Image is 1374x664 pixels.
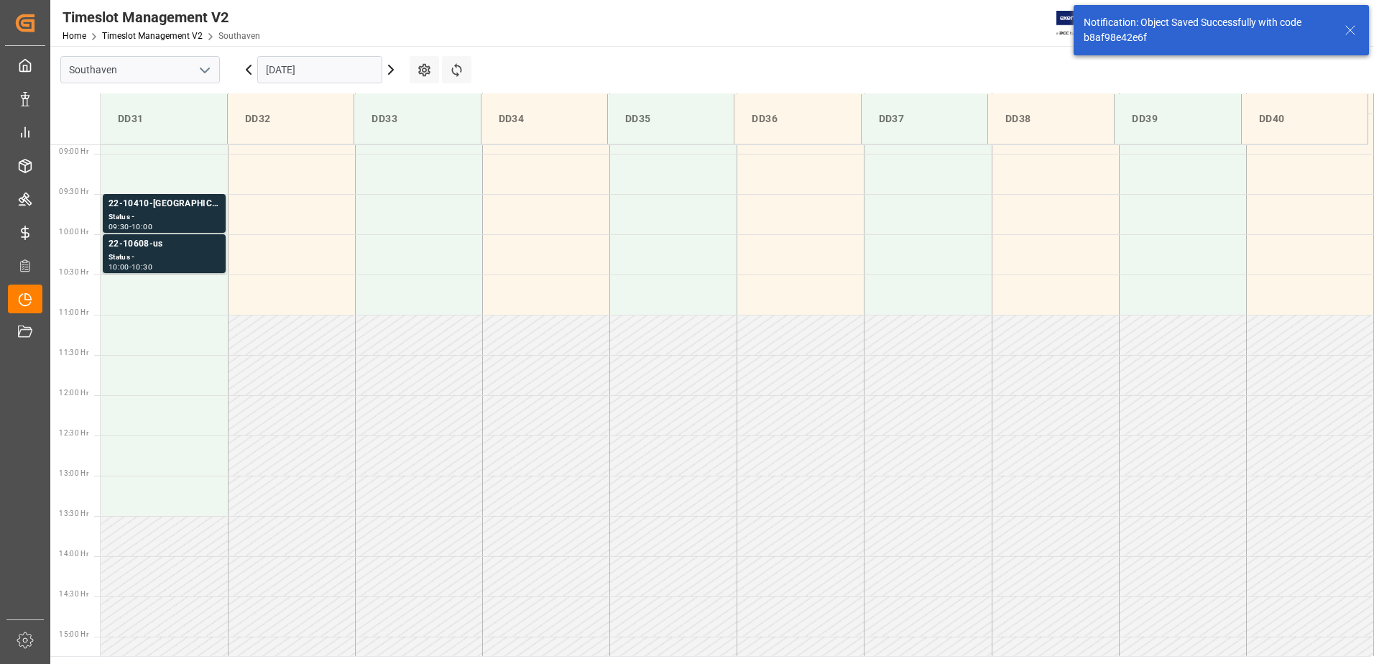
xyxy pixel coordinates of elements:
div: DD34 [493,106,596,132]
div: DD31 [112,106,216,132]
span: 13:00 Hr [59,469,88,477]
div: DD32 [239,106,342,132]
span: 09:00 Hr [59,147,88,155]
input: Type to search/select [60,56,220,83]
span: 15:00 Hr [59,630,88,638]
div: Notification: Object Saved Successfully with code b8af98e42e6f [1084,15,1331,45]
div: DD37 [873,106,976,132]
div: DD40 [1253,106,1356,132]
div: 10:30 [132,264,152,270]
span: 10:00 Hr [59,228,88,236]
a: Home [63,31,86,41]
div: Timeslot Management V2 [63,6,260,28]
div: 09:30 [109,223,129,230]
span: 11:30 Hr [59,349,88,356]
div: Status - [109,252,220,264]
div: 22-10410-[GEOGRAPHIC_DATA] [109,197,220,211]
span: 10:30 Hr [59,268,88,276]
div: 10:00 [132,223,152,230]
div: 10:00 [109,264,129,270]
div: DD33 [366,106,469,132]
div: 22-10608-us [109,237,220,252]
span: 14:30 Hr [59,590,88,598]
img: Exertis%20JAM%20-%20Email%20Logo.jpg_1722504956.jpg [1056,11,1106,36]
span: 13:30 Hr [59,509,88,517]
div: - [129,264,132,270]
a: Timeslot Management V2 [102,31,203,41]
span: 12:00 Hr [59,389,88,397]
span: 14:00 Hr [59,550,88,558]
input: DD.MM.YYYY [257,56,382,83]
button: open menu [193,59,215,81]
span: 11:00 Hr [59,308,88,316]
span: 12:30 Hr [59,429,88,437]
div: DD36 [746,106,849,132]
div: Status - [109,211,220,223]
span: 09:30 Hr [59,188,88,195]
div: - [129,223,132,230]
div: DD38 [1000,106,1102,132]
div: DD39 [1126,106,1229,132]
div: DD35 [619,106,722,132]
